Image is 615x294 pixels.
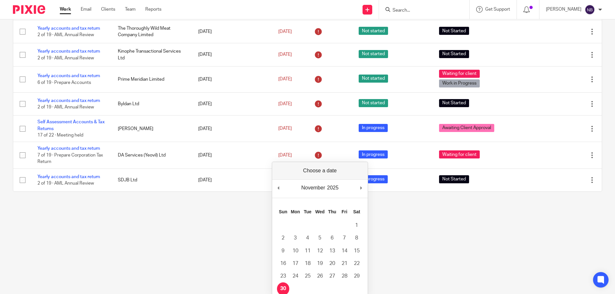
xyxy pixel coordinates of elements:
[585,5,595,15] img: svg%3E
[302,245,314,257] button: 11
[338,245,351,257] button: 14
[359,99,388,107] span: Not started
[37,153,103,164] span: 7 of 19 · Prepare Corporation Tax Return
[439,99,469,107] span: Not Started
[192,66,272,92] td: [DATE]
[278,29,292,34] span: [DATE]
[278,102,292,106] span: [DATE]
[192,116,272,142] td: [DATE]
[439,70,480,78] span: Waiting for client
[314,245,326,257] button: 12
[314,270,326,282] button: 26
[342,209,347,214] abbr: Friday
[338,232,351,244] button: 7
[546,6,581,13] p: [PERSON_NAME]
[37,133,83,137] span: 17 of 22 · Meeting held
[192,43,272,66] td: [DATE]
[111,43,192,66] td: Kinophe Transactional Services Ltd
[359,27,388,35] span: Not started
[101,6,115,13] a: Clients
[326,257,338,270] button: 20
[111,66,192,92] td: Prime Meridian Limited
[277,232,289,244] button: 2
[304,209,312,214] abbr: Tuesday
[111,168,192,191] td: SDJB Ltd
[314,232,326,244] button: 5
[279,209,287,214] abbr: Sunday
[302,257,314,270] button: 18
[302,232,314,244] button: 4
[326,232,338,244] button: 6
[275,183,282,193] button: Previous Month
[315,209,324,214] abbr: Wednesday
[359,150,388,158] span: In progress
[278,77,292,82] span: [DATE]
[358,183,364,193] button: Next Month
[314,257,326,270] button: 19
[37,80,91,85] span: 6 of 19 · Prepare Accounts
[192,168,272,191] td: [DATE]
[326,270,338,282] button: 27
[192,20,272,43] td: [DATE]
[37,120,105,131] a: Self Assessment Accounts & Tax Returns
[289,245,302,257] button: 10
[338,270,351,282] button: 28
[37,49,100,54] a: Yearly accounts and tax return
[300,183,326,193] div: November
[111,142,192,168] td: DA Services (Yeovil) Ltd
[289,257,302,270] button: 17
[351,232,363,244] button: 8
[351,257,363,270] button: 22
[37,74,100,78] a: Yearly accounts and tax return
[37,146,100,151] a: Yearly accounts and tax return
[37,98,100,103] a: Yearly accounts and tax return
[291,209,300,214] abbr: Monday
[359,175,388,183] span: In progress
[302,270,314,282] button: 25
[359,50,388,58] span: Not started
[485,7,510,12] span: Get Support
[192,142,272,168] td: [DATE]
[328,209,336,214] abbr: Thursday
[145,6,161,13] a: Reports
[359,124,388,132] span: In progress
[125,6,136,13] a: Team
[439,175,469,183] span: Not Started
[277,270,289,282] button: 23
[289,232,302,244] button: 3
[278,52,292,57] span: [DATE]
[338,257,351,270] button: 21
[439,124,494,132] span: Awaiting Client Approval
[326,245,338,257] button: 13
[37,56,94,60] span: 2 of 19 · AML Annual Review
[277,257,289,270] button: 16
[37,105,94,109] span: 2 of 19 · AML Annual Review
[37,175,100,179] a: Yearly accounts and tax return
[351,245,363,257] button: 15
[439,27,469,35] span: Not Started
[60,6,71,13] a: Work
[81,6,91,13] a: Email
[278,127,292,131] span: [DATE]
[326,183,340,193] div: 2025
[111,116,192,142] td: [PERSON_NAME]
[392,8,450,14] input: Search
[192,92,272,115] td: [DATE]
[37,26,100,31] a: Yearly accounts and tax return
[37,33,94,37] span: 2 of 19 · AML Annual Review
[359,75,388,83] span: Not started
[111,20,192,43] td: The Thoroughly Wild Meat Company Limited
[278,153,292,157] span: [DATE]
[111,92,192,115] td: Byldan Ltd
[351,219,363,232] button: 1
[439,50,469,58] span: Not Started
[289,270,302,282] button: 24
[13,5,45,14] img: Pixie
[439,79,480,87] span: Work in Progress
[277,245,289,257] button: 9
[353,209,360,214] abbr: Saturday
[439,150,480,158] span: Waiting for client
[351,270,363,282] button: 29
[37,181,94,186] span: 2 of 19 · AML Annual Review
